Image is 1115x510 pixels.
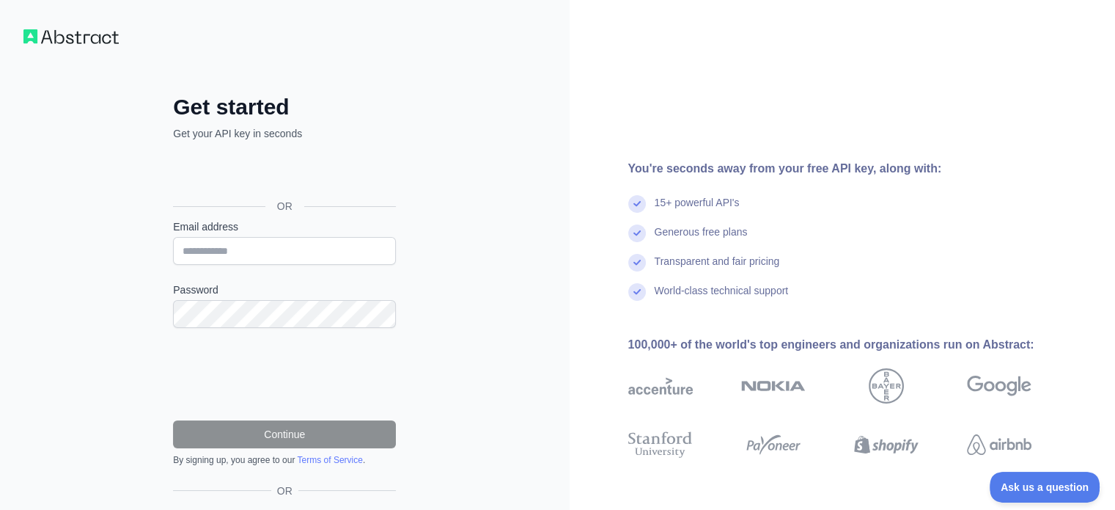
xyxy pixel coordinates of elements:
[23,29,119,44] img: Workflow
[166,157,400,189] iframe: Sign in with Google Button
[967,368,1031,404] img: google
[628,336,1078,354] div: 100,000+ of the world's top engineers and organizations run on Abstract:
[741,368,806,404] img: nokia
[741,429,806,461] img: payoneer
[854,429,919,461] img: shopify
[655,254,780,283] div: Transparent and fair pricing
[173,126,396,141] p: Get your API key in seconds
[628,225,646,242] img: check mark
[990,472,1100,503] iframe: Toggle Customer Support
[265,199,304,214] span: OR
[628,195,646,213] img: check mark
[297,455,362,465] a: Terms of Service
[173,346,396,403] iframe: reCAPTCHA
[173,283,396,297] label: Password
[173,94,396,120] h2: Get started
[628,429,693,461] img: stanford university
[628,368,693,404] img: accenture
[655,283,789,313] div: World-class technical support
[173,420,396,448] button: Continue
[271,484,298,498] span: OR
[628,160,1078,178] div: You're seconds away from your free API key, along with:
[173,219,396,234] label: Email address
[628,283,646,301] img: check mark
[173,454,396,466] div: By signing up, you agree to our .
[655,195,740,225] div: 15+ powerful API's
[869,368,904,404] img: bayer
[967,429,1031,461] img: airbnb
[655,225,748,254] div: Generous free plans
[628,254,646,272] img: check mark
